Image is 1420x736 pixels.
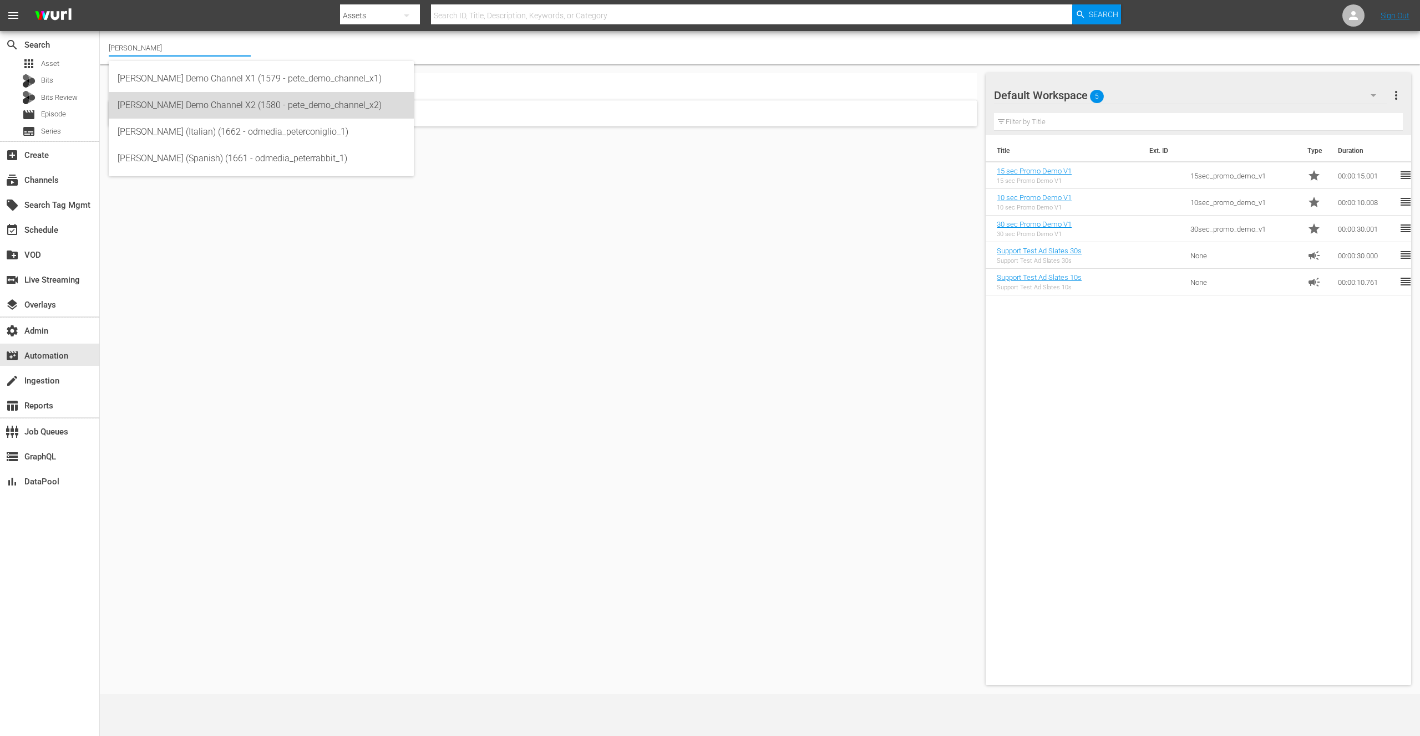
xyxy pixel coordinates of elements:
[1389,82,1403,109] button: more_vert
[1399,275,1412,288] span: reorder
[1399,248,1412,262] span: reorder
[997,167,1072,175] a: 15 sec Promo Demo V1
[41,126,61,137] span: Series
[6,198,19,212] span: Search Tag Mgmt
[1333,269,1394,295] td: 00:00:10.761
[1090,85,1104,108] span: 5
[22,74,35,88] div: Bits
[1331,135,1398,166] th: Duration
[1399,195,1412,208] span: reorder
[6,273,19,287] span: Live Streaming
[1381,11,1409,20] a: Sign Out
[1333,162,1394,189] td: 00:00:15.001
[6,349,19,362] span: Automation
[6,324,19,338] span: Admin
[1307,169,1321,182] span: Promo
[1307,196,1321,209] span: Promo
[118,92,405,119] div: [PERSON_NAME] Demo Channel X2 (1580 - pete_demo_channel_x2)
[6,298,19,311] span: Overlays
[6,173,19,187] span: Channels
[27,3,80,29] img: ans4CAIJ8jUAAAAAAAAAAAAAAAAAAAAAAAAgQb4GAAAAAAAAAAAAAAAAAAAAAAAAJMjXAAAAAAAAAAAAAAAAAAAAAAAAgAT5G...
[118,65,405,92] div: [PERSON_NAME] Demo Channel X1 (1579 - pete_demo_channel_x1)
[6,425,19,438] span: Job Queues
[997,247,1082,255] a: Support Test Ad Slates 30s
[1301,135,1331,166] th: Type
[1389,89,1403,102] span: more_vert
[6,38,19,52] span: Search
[41,58,59,69] span: Asset
[41,92,78,103] span: Bits Review
[41,109,66,120] span: Episode
[997,193,1072,202] a: 10 sec Promo Demo V1
[6,399,19,412] span: Reports
[6,149,19,162] span: Create
[997,273,1082,282] a: Support Test Ad Slates 10s
[6,450,19,463] span: GraphQL
[1186,162,1303,189] td: 15sec_promo_demo_v1
[1186,189,1303,216] td: 10sec_promo_demo_v1
[109,100,977,126] h5: No Channel selected. Please select a channel.
[1143,135,1301,166] th: Ext. ID
[118,119,405,145] div: [PERSON_NAME] (Italian) (1662 - odmedia_peterconiglio_1)
[1399,168,1412,182] span: reorder
[6,248,19,262] span: VOD
[1307,249,1321,262] span: Ad
[997,257,1082,264] div: Support Test Ad Slates 30s
[41,75,53,86] span: Bits
[1186,216,1303,242] td: 30sec_promo_demo_v1
[994,80,1386,111] div: Default Workspace
[22,91,35,104] div: Bits Review
[109,100,977,126] div: Ad Slates 0
[1307,275,1321,289] span: Ad
[997,204,1072,211] div: 10 sec Promo Demo V1
[1186,269,1303,295] td: None
[997,177,1072,185] div: 15 sec Promo Demo V1
[997,284,1082,291] div: Support Test Ad Slates 10s
[986,135,1142,166] th: Title
[1399,222,1412,235] span: reorder
[22,57,35,70] span: Asset
[7,9,20,22] span: menu
[1333,216,1394,242] td: 00:00:30.001
[1333,189,1394,216] td: 00:00:10.008
[6,223,19,237] span: Schedule
[118,145,405,172] div: [PERSON_NAME] (Spanish) (1661 - odmedia_peterrabbit_1)
[1072,4,1121,24] button: Search
[1186,242,1303,269] td: None
[1089,4,1118,24] span: Search
[1333,242,1394,269] td: 00:00:30.000
[6,374,19,387] span: Ingestion
[1307,222,1321,236] span: Promo
[6,475,19,488] span: DataPool
[22,108,35,121] span: Episode
[997,231,1072,238] div: 30 sec Promo Demo V1
[22,125,35,138] span: Series
[997,220,1072,228] a: 30 sec Promo Demo V1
